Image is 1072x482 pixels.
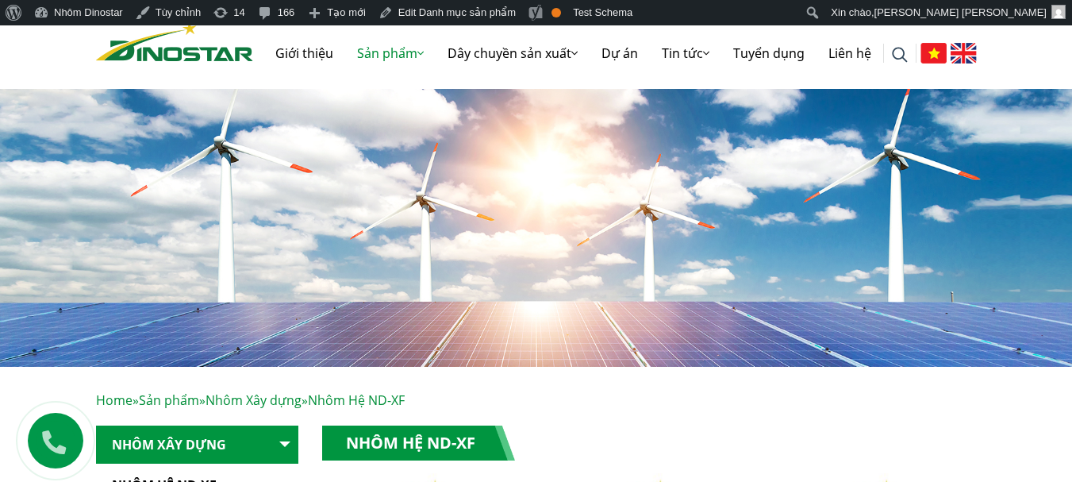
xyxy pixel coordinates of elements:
[874,6,1047,18] span: [PERSON_NAME] [PERSON_NAME]
[892,47,908,63] img: search
[206,391,302,409] a: Nhôm Xây dựng
[650,28,721,79] a: Tin tức
[920,43,947,64] img: Tiếng Việt
[551,8,561,17] div: OK
[96,391,405,409] span: » » »
[308,391,405,409] span: Nhôm Hệ ND-XF
[951,43,977,64] img: English
[96,426,298,465] a: Nhôm Xây dựng
[345,28,436,79] a: Sản phẩm
[436,28,590,79] a: Dây chuyền sản xuất
[96,391,133,409] a: Home
[263,28,345,79] a: Giới thiệu
[139,391,199,409] a: Sản phẩm
[816,28,883,79] a: Liên hệ
[322,426,515,461] h1: Nhôm Hệ ND-XF
[590,28,650,79] a: Dự án
[96,21,253,61] img: Nhôm Dinostar
[721,28,816,79] a: Tuyển dụng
